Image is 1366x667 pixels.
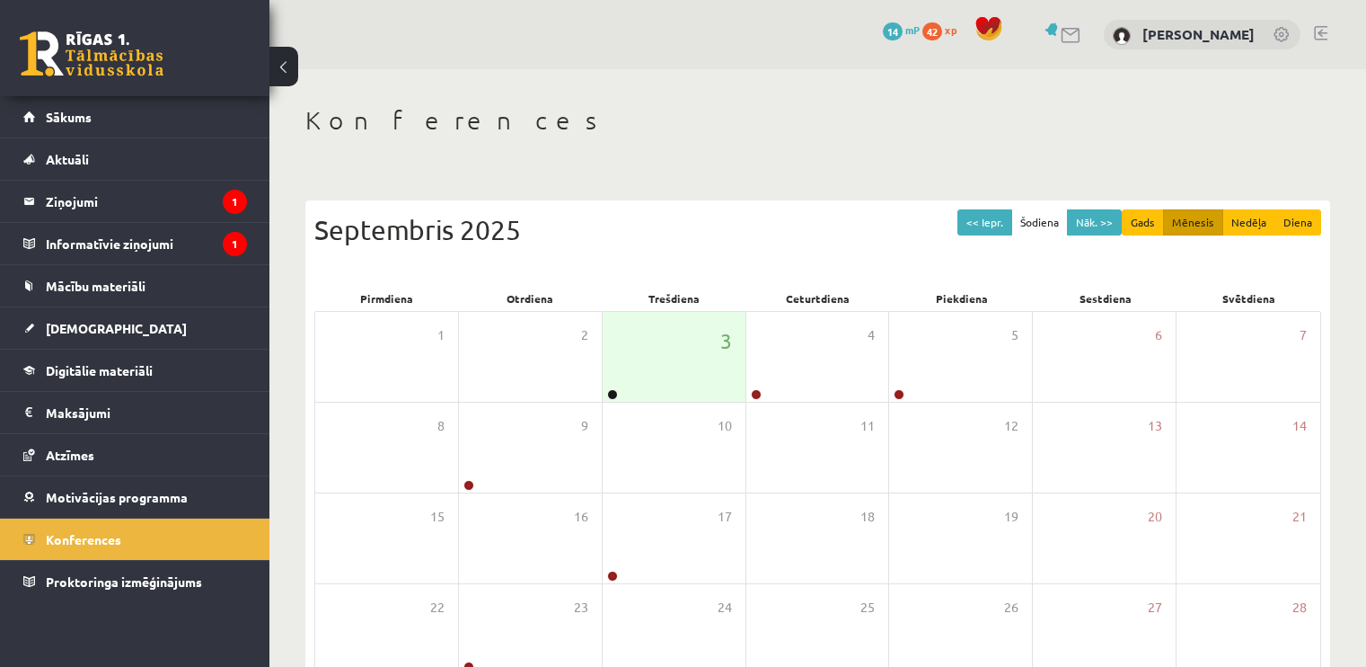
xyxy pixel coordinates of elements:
span: 23 [574,598,588,618]
span: 11 [860,416,875,436]
span: Motivācijas programma [46,489,188,505]
span: 16 [574,507,588,527]
span: 28 [1292,598,1307,618]
span: 13 [1148,416,1162,436]
span: 17 [718,507,732,527]
a: Mācību materiāli [23,265,247,307]
a: Informatīvie ziņojumi1 [23,223,247,264]
a: Maksājumi [23,392,247,433]
a: Rīgas 1. Tālmācības vidusskola [20,31,163,76]
span: 42 [922,22,942,40]
span: Sākums [46,109,92,125]
div: Septembris 2025 [314,209,1321,250]
legend: Maksājumi [46,392,247,433]
span: 6 [1155,325,1162,345]
span: 4 [868,325,875,345]
button: Nedēļa [1222,209,1275,236]
span: 20 [1148,507,1162,527]
a: Konferences [23,519,247,560]
img: Aleksandrija Līduma [1113,27,1131,45]
span: 7 [1300,325,1307,345]
a: Atzīmes [23,434,247,476]
a: [PERSON_NAME] [1142,25,1255,43]
button: Diena [1274,209,1321,236]
span: 1 [437,325,445,345]
span: xp [945,22,956,37]
span: 15 [430,507,445,527]
span: 27 [1148,598,1162,618]
span: Aktuāli [46,151,89,167]
button: Šodiena [1011,209,1068,236]
button: Mēnesis [1163,209,1223,236]
a: Ziņojumi1 [23,181,247,222]
div: Sestdiena [1034,286,1177,311]
a: Proktoringa izmēģinājums [23,561,247,602]
span: 25 [860,598,875,618]
span: mP [905,22,920,37]
a: 14 mP [883,22,920,37]
span: 24 [718,598,732,618]
a: Motivācijas programma [23,476,247,518]
span: 3 [720,325,732,356]
a: Aktuāli [23,138,247,180]
span: 5 [1011,325,1018,345]
a: [DEMOGRAPHIC_DATA] [23,307,247,349]
span: 2 [581,325,588,345]
span: 21 [1292,507,1307,527]
span: [DEMOGRAPHIC_DATA] [46,320,187,336]
span: 14 [883,22,903,40]
span: 8 [437,416,445,436]
i: 1 [223,190,247,214]
h1: Konferences [305,105,1330,136]
div: Piekdiena [890,286,1034,311]
a: Sākums [23,96,247,138]
div: Ceturtdiena [745,286,889,311]
span: 9 [581,416,588,436]
button: Nāk. >> [1067,209,1122,236]
span: 19 [1004,507,1018,527]
span: Mācību materiāli [46,278,145,294]
span: Konferences [46,531,121,547]
div: Pirmdiena [314,286,458,311]
a: Digitālie materiāli [23,350,247,391]
button: << Iepr. [957,209,1012,236]
span: 18 [860,507,875,527]
legend: Informatīvie ziņojumi [46,223,247,264]
span: 12 [1004,416,1018,436]
span: Digitālie materiāli [46,362,153,378]
button: Gads [1122,209,1164,236]
span: 26 [1004,598,1018,618]
span: Proktoringa izmēģinājums [46,574,202,590]
a: 42 xp [922,22,965,37]
div: Svētdiena [1177,286,1321,311]
span: Atzīmes [46,447,94,463]
span: 10 [718,416,732,436]
legend: Ziņojumi [46,181,247,222]
span: 22 [430,598,445,618]
div: Otrdiena [458,286,602,311]
span: 14 [1292,416,1307,436]
i: 1 [223,232,247,256]
div: Trešdiena [602,286,745,311]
